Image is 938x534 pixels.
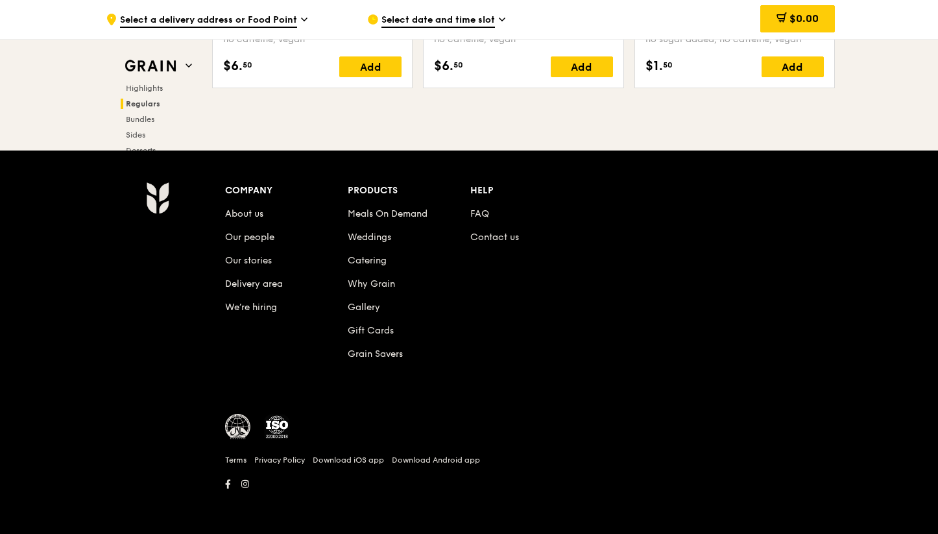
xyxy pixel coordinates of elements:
[381,14,495,28] span: Select date and time slot
[126,84,163,93] span: Highlights
[126,146,156,155] span: Desserts
[225,455,247,465] a: Terms
[762,56,824,77] div: Add
[225,255,272,266] a: Our stories
[434,33,612,46] div: no caffeine, vegan
[264,414,290,440] img: ISO Certified
[348,348,403,359] a: Grain Savers
[243,60,252,70] span: 50
[126,99,160,108] span: Regulars
[313,455,384,465] a: Download iOS app
[551,56,613,77] div: Add
[663,60,673,70] span: 50
[470,182,593,200] div: Help
[120,14,297,28] span: Select a delivery address or Food Point
[225,278,283,289] a: Delivery area
[126,130,145,140] span: Sides
[348,302,380,313] a: Gallery
[339,56,402,77] div: Add
[254,455,305,465] a: Privacy Policy
[348,232,391,243] a: Weddings
[348,325,394,336] a: Gift Cards
[225,302,277,313] a: We’re hiring
[223,33,402,46] div: no caffeine, vegan
[453,60,463,70] span: 50
[470,208,489,219] a: FAQ
[121,55,180,78] img: Grain web logo
[348,208,427,219] a: Meals On Demand
[789,12,819,25] span: $0.00
[645,33,824,46] div: no sugar added, no caffeine, vegan
[225,182,348,200] div: Company
[434,56,453,76] span: $6.
[126,115,154,124] span: Bundles
[645,56,663,76] span: $1.
[95,493,843,504] h6: Revision
[348,278,395,289] a: Why Grain
[223,56,243,76] span: $6.
[392,455,480,465] a: Download Android app
[348,255,387,266] a: Catering
[146,182,169,214] img: Grain
[470,232,519,243] a: Contact us
[225,208,263,219] a: About us
[225,232,274,243] a: Our people
[225,414,251,440] img: MUIS Halal Certified
[348,182,470,200] div: Products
